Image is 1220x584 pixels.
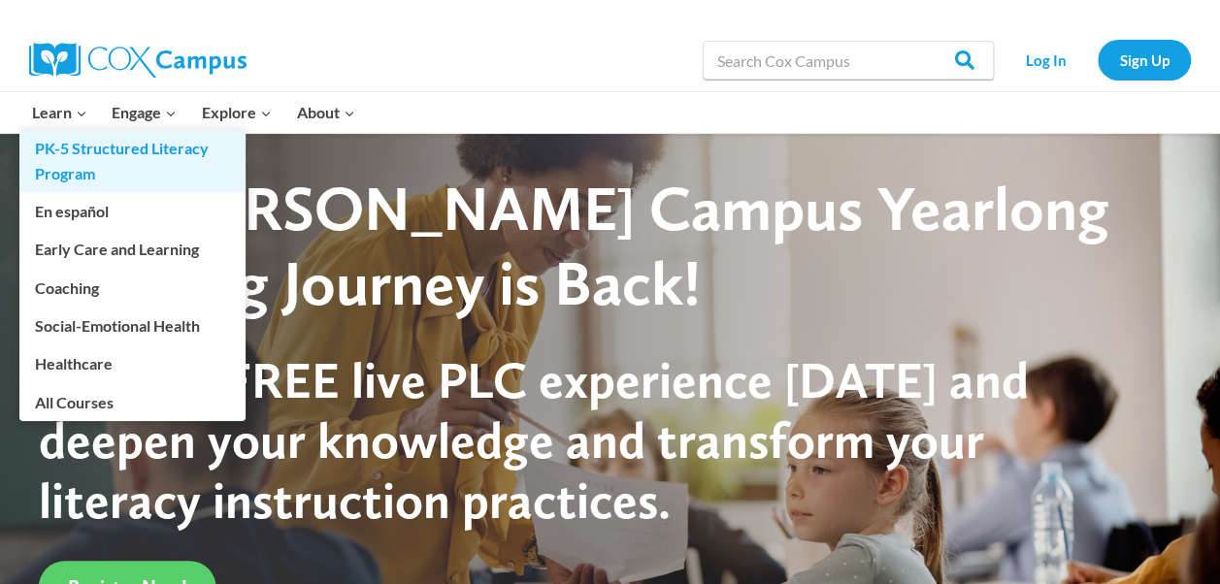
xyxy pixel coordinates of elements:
[19,308,246,344] a: Social-Emotional Health
[19,345,246,382] a: Healthcare
[703,41,994,80] input: Search Cox Campus
[1098,40,1191,80] a: Sign Up
[19,269,246,306] a: Coaching
[19,383,246,420] a: All Courses
[39,349,1029,532] span: Join this FREE live PLC experience [DATE] and deepen your knowledge and transform your literacy i...
[189,92,284,133] button: Child menu of Explore
[19,193,246,230] a: En español
[284,92,368,133] button: Child menu of About
[19,92,100,133] button: Child menu of Learn
[19,130,246,192] a: PK-5 Structured Literacy Program
[100,92,190,133] button: Child menu of Engage
[39,172,1146,321] div: The [PERSON_NAME] Campus Yearlong Learning Journey is Back!
[19,92,367,133] nav: Primary Navigation
[19,231,246,268] a: Early Care and Learning
[1004,40,1088,80] a: Log In
[1004,40,1191,80] nav: Secondary Navigation
[29,43,247,78] img: Cox Campus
